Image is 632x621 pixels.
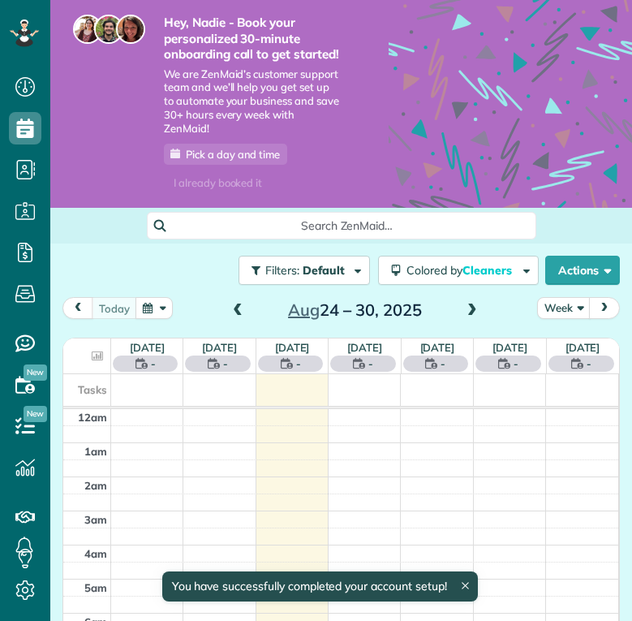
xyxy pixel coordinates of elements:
[589,297,620,319] button: next
[296,356,301,372] span: -
[275,341,310,354] a: [DATE]
[441,356,445,372] span: -
[303,263,346,278] span: Default
[84,513,107,526] span: 3am
[239,256,370,285] button: Filters: Default
[462,263,514,278] span: Cleaners
[92,297,137,319] button: today
[164,67,340,136] span: We are ZenMaid’s customer support team and we’ll help you get set up to automate your business an...
[78,383,107,396] span: Tasks
[265,263,299,278] span: Filters:
[368,356,373,372] span: -
[420,341,455,354] a: [DATE]
[84,445,107,458] span: 1am
[164,144,287,165] a: Pick a day and time
[406,263,518,278] span: Colored by
[164,15,340,63] strong: Hey, Nadie - Book your personalized 30-minute onboarding call to get started!
[24,406,47,422] span: New
[223,356,228,372] span: -
[378,256,539,285] button: Colored byCleaners
[164,173,272,193] div: I already booked it
[288,300,320,320] span: Aug
[84,547,107,560] span: 4am
[202,341,237,354] a: [DATE]
[84,479,107,492] span: 2am
[492,341,527,354] a: [DATE]
[73,15,102,44] img: maria-72a9807cf96188c08ef61303f053569d2e2a8a1cde33d635c8a3ac13582a053d.jpg
[116,15,145,44] img: michelle-19f622bdf1676172e81f8f8fba1fb50e276960ebfe0243fe18214015130c80e4.jpg
[151,356,156,372] span: -
[230,256,370,285] a: Filters: Default
[161,571,477,602] div: You have successfully completed your account setup!
[347,341,382,354] a: [DATE]
[62,297,93,319] button: prev
[537,297,591,319] button: Week
[78,411,107,424] span: 12am
[587,356,591,372] span: -
[84,581,107,594] span: 5am
[565,341,600,354] a: [DATE]
[130,341,165,354] a: [DATE]
[253,301,456,319] h2: 24 – 30, 2025
[545,256,620,285] button: Actions
[24,364,47,381] span: New
[186,148,280,161] span: Pick a day and time
[94,15,123,44] img: jorge-587dff0eeaa6aab1f244e6dc62b8924c3b6ad411094392a53c71c6c4a576187d.jpg
[514,356,518,372] span: -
